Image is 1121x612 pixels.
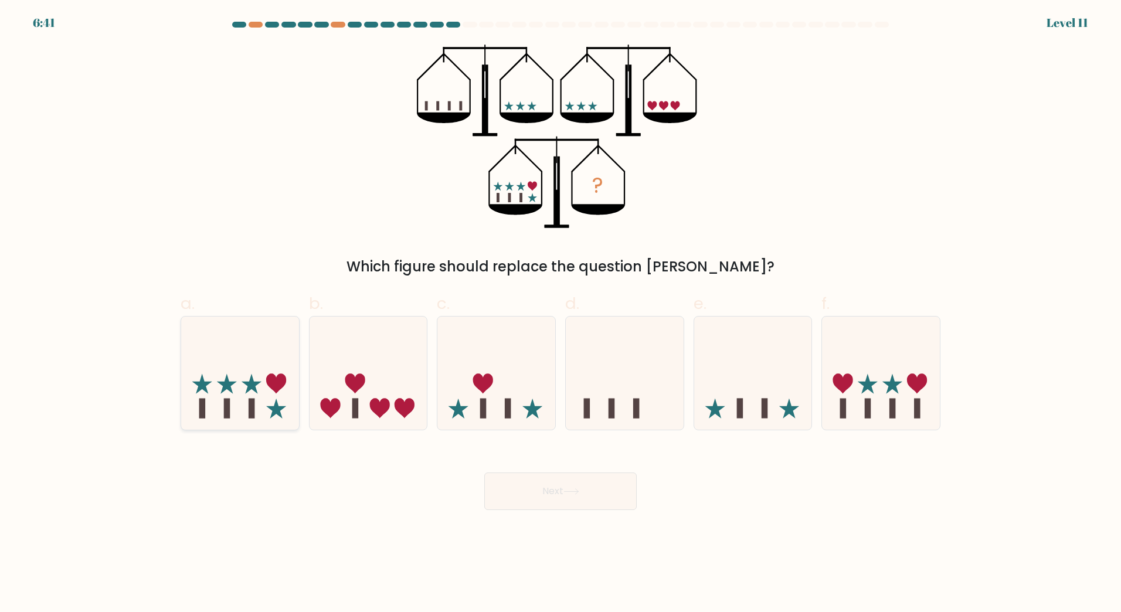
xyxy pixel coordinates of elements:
[484,472,637,510] button: Next
[437,292,450,315] span: c.
[181,292,195,315] span: a.
[565,292,579,315] span: d.
[694,292,706,315] span: e.
[309,292,323,315] span: b.
[33,14,55,32] div: 6:41
[188,256,933,277] div: Which figure should replace the question [PERSON_NAME]?
[1047,14,1088,32] div: Level 11
[821,292,830,315] span: f.
[593,170,604,200] tspan: ?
